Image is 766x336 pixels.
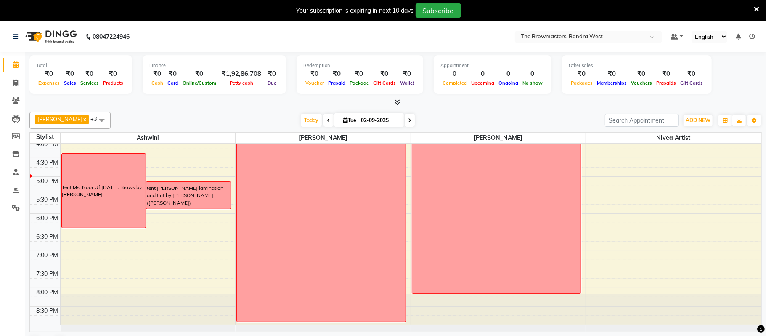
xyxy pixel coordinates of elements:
span: Nivea Artist [586,133,761,143]
div: tent [PERSON_NAME] lamination and tint by [PERSON_NAME]([PERSON_NAME]) [147,184,230,207]
div: Appointment [440,62,545,69]
div: ₹0 [326,69,347,79]
div: ₹0 [347,69,371,79]
span: Cash [149,80,165,86]
div: Redemption [303,62,416,69]
img: logo [21,25,79,48]
span: Prepaid [326,80,347,86]
button: ADD NEW [684,115,713,126]
div: 4:00 PM [35,140,60,149]
span: Ongoing [496,80,520,86]
span: Memberships [595,80,629,86]
div: Other sales [569,62,705,69]
div: ₹0 [36,69,62,79]
div: 4:30 PM [35,158,60,167]
span: Ashwini [61,133,236,143]
b: 08047224946 [93,25,130,48]
div: ₹0 [654,69,678,79]
div: Stylist [30,133,60,141]
div: ₹0 [303,69,326,79]
span: Sales [62,80,78,86]
span: ADD NEW [686,117,710,123]
div: 0 [440,69,469,79]
span: Expenses [36,80,62,86]
div: ₹0 [78,69,101,79]
div: ₹0 [629,69,654,79]
span: Gift Cards [678,80,705,86]
div: Your subscription is expiring in next 10 days [297,6,414,15]
span: Completed [440,80,469,86]
span: Due [265,80,278,86]
span: [PERSON_NAME] [37,116,82,123]
span: Vouchers [629,80,654,86]
div: ₹0 [398,69,416,79]
div: 6:00 PM [35,214,60,223]
div: Tent Ms. Noor Uf [DATE]: Brows by [PERSON_NAME] [62,184,146,199]
span: Wallet [398,80,416,86]
button: Subscribe [416,3,461,18]
div: ₹0 [265,69,279,79]
div: ₹0 [678,69,705,79]
span: [PERSON_NAME] [236,133,411,143]
div: ₹0 [62,69,78,79]
div: Total [36,62,125,69]
div: ₹1,92,86,708 [218,69,265,79]
div: 6:30 PM [35,232,60,241]
div: Finance [149,62,279,69]
span: Today [301,114,322,127]
div: 0 [496,69,520,79]
span: Products [101,80,125,86]
span: No show [520,80,545,86]
div: ₹0 [180,69,218,79]
div: ₹0 [569,69,595,79]
span: Package [347,80,371,86]
div: 5:00 PM [35,177,60,186]
div: 7:30 PM [35,269,60,278]
div: ₹0 [149,69,165,79]
span: Packages [569,80,595,86]
div: ₹0 [371,69,398,79]
span: Gift Cards [371,80,398,86]
div: 0 [469,69,496,79]
div: ₹0 [595,69,629,79]
span: Petty cash [228,80,255,86]
a: x [82,116,86,123]
span: Prepaids [654,80,678,86]
div: 7:00 PM [35,251,60,260]
div: 0 [520,69,545,79]
span: +3 [90,115,103,122]
span: Voucher [303,80,326,86]
div: 8:00 PM [35,288,60,297]
div: ₹0 [101,69,125,79]
div: 5:30 PM [35,195,60,204]
input: 2025-09-02 [358,114,400,127]
div: 8:30 PM [35,307,60,315]
span: Online/Custom [180,80,218,86]
span: [PERSON_NAME] [411,133,586,143]
span: Services [78,80,101,86]
span: Upcoming [469,80,496,86]
span: Tue [341,117,358,123]
div: ₹0 [165,69,180,79]
input: Search Appointment [605,114,679,127]
span: Card [165,80,180,86]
